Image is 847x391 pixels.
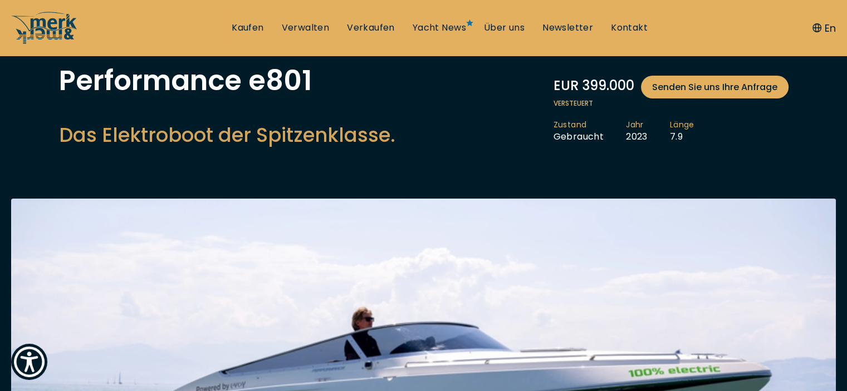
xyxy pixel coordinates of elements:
[347,22,395,34] a: Verkaufen
[626,120,670,143] li: 2023
[282,22,330,34] a: Verwalten
[554,76,789,98] div: EUR 399.000
[413,22,466,34] a: Yacht News
[59,67,395,95] h1: Performance e801
[611,22,648,34] a: Kontakt
[652,80,777,94] span: Senden Sie uns Ihre Anfrage
[542,22,593,34] a: Newsletter
[670,120,717,143] li: 7.9
[812,21,836,36] button: En
[641,76,789,98] a: Senden Sie uns Ihre Anfrage
[232,22,263,34] a: Kaufen
[484,22,525,34] a: Über uns
[59,121,395,149] h2: Das Elektroboot der Spitzenklasse.
[626,120,648,131] span: Jahr
[554,98,789,108] span: Versteuert
[554,120,604,131] span: Zustand
[670,120,694,131] span: Länge
[554,120,626,143] li: Gebraucht
[11,344,47,380] button: Show Accessibility Preferences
